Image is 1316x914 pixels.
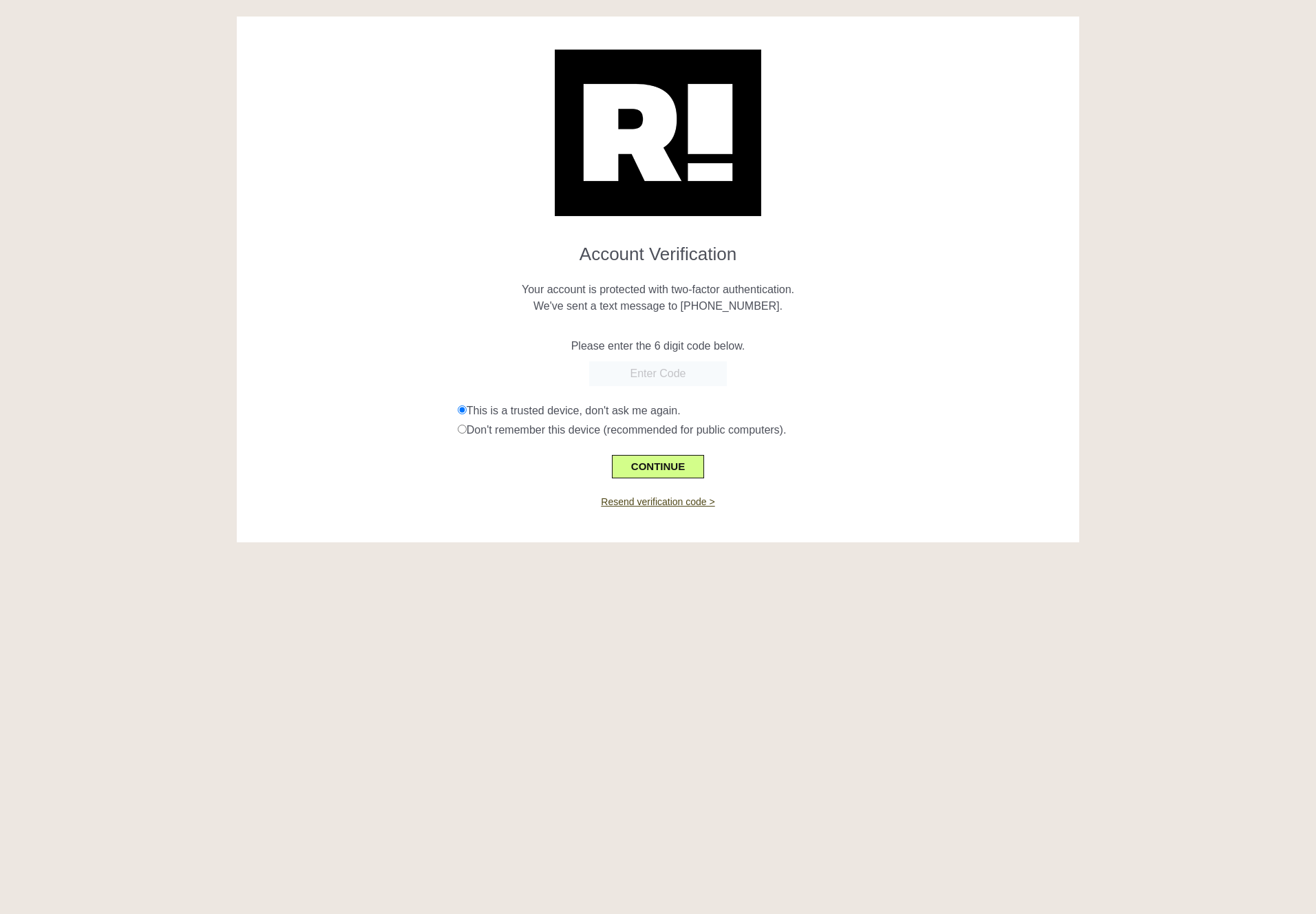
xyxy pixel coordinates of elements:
[555,50,761,216] img: Retention.com
[612,455,704,478] button: CONTINUE
[247,265,1070,315] p: Your account is protected with two-factor authentication. We've sent a text message to [PHONE_NUM...
[589,361,727,386] input: Enter Code
[458,422,1069,438] div: Don't remember this device (recommended for public computers).
[247,233,1070,265] h1: Account Verification
[601,496,714,507] a: Resend verification code >
[458,403,1069,419] div: This is a trusted device, don't ask me again.
[247,338,1070,354] p: Please enter the 6 digit code below.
